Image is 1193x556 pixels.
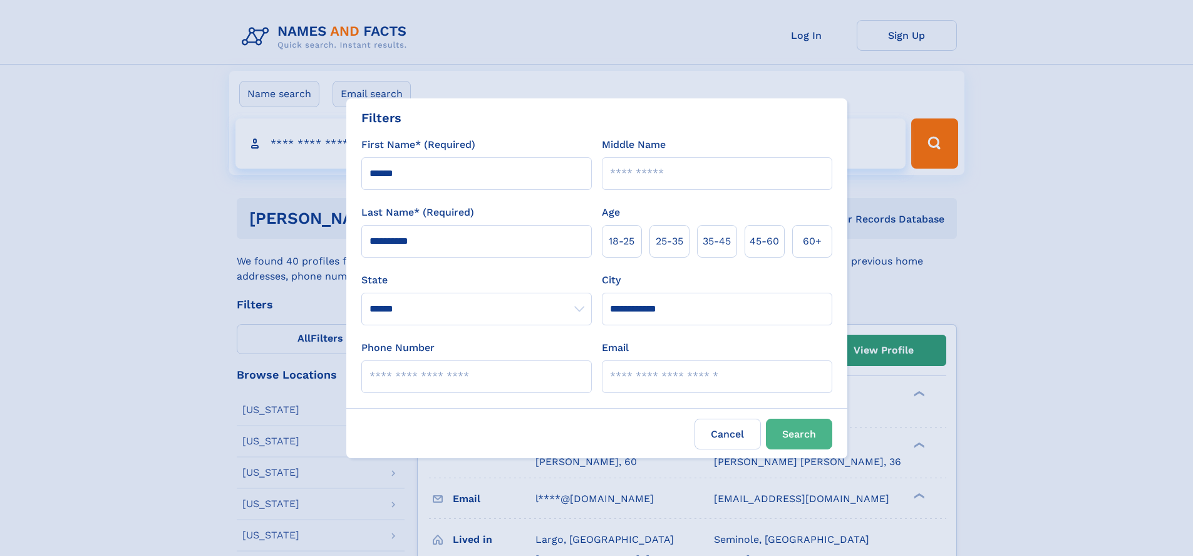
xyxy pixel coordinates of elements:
span: 45‑60 [750,234,779,249]
label: Cancel [695,419,761,449]
span: 25‑35 [656,234,683,249]
button: Search [766,419,832,449]
span: 18‑25 [609,234,634,249]
label: State [361,273,592,288]
div: Filters [361,108,401,127]
label: Last Name* (Required) [361,205,474,220]
span: 35‑45 [703,234,731,249]
label: First Name* (Required) [361,137,475,152]
label: Age [602,205,620,220]
label: Email [602,340,629,355]
label: Middle Name [602,137,666,152]
label: Phone Number [361,340,435,355]
label: City [602,273,621,288]
span: 60+ [803,234,822,249]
